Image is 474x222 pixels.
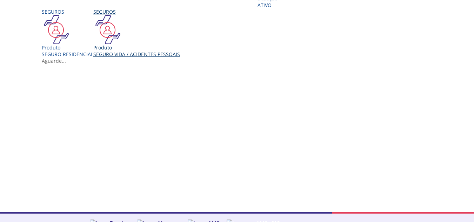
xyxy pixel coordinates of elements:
[93,44,180,51] div: Produto
[42,44,93,51] div: Produto
[42,51,93,58] div: SEGURO RESIDENCIAL
[42,71,438,199] section: <span lang="en" dir="ltr">IFrameProdutos</span>
[42,58,438,64] div: Aguarde...
[93,8,180,15] div: Seguros
[42,71,438,197] iframe: Iframe
[258,2,272,8] span: Ativo
[93,8,180,58] a: Seguros Produto Seguro Vida / Acidentes Pessoais
[42,8,93,58] a: Seguros Produto SEGURO RESIDENCIAL
[93,51,180,58] div: Seguro Vida / Acidentes Pessoais
[42,15,71,44] img: ico_seguros.png
[93,15,122,44] img: ico_seguros.png
[42,8,93,15] div: Seguros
